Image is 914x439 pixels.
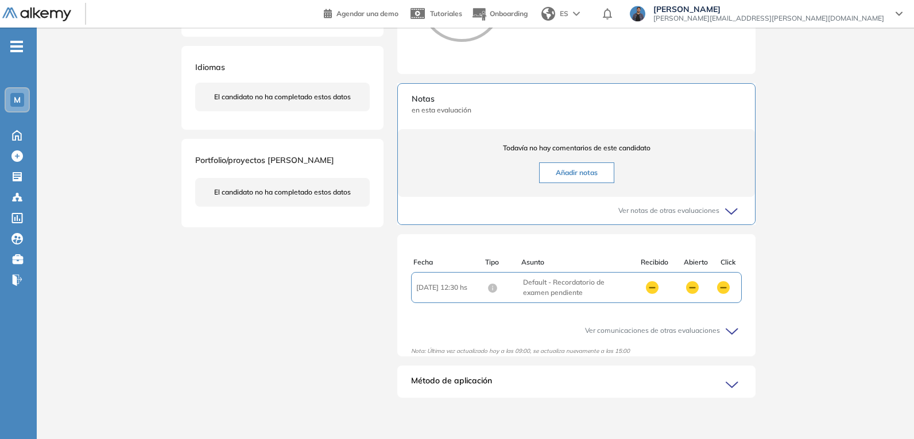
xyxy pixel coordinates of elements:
span: Nota: Última vez actualizado hoy a las 09:00, se actualiza nuevamente a las 15:00 [411,347,630,359]
span: El candidato no ha completado estos datos [214,92,351,102]
span: Ver comunicaciones de otras evaluaciones [585,325,720,336]
img: Logo [2,7,71,22]
span: ES [560,9,568,19]
span: Ver notas de otras evaluaciones [618,205,719,216]
span: El candidato no ha completado estos datos [214,187,351,197]
a: Agendar una demo [324,6,398,20]
span: M [14,95,21,104]
div: Fecha [413,257,485,267]
span: Onboarding [490,9,528,18]
div: Recibido [632,257,677,267]
span: Tutoriales [430,9,462,18]
span: Idiomas [195,62,225,72]
img: world [541,7,555,21]
span: en esta evaluación [412,105,741,115]
i: - [10,45,23,48]
div: Click [714,257,742,267]
span: Default - Recordatorio de examen pendiente [523,277,630,298]
span: Todavía no hay comentarios de este candidato [412,143,741,153]
span: [PERSON_NAME] [653,5,884,14]
button: Añadir notas [539,162,614,183]
span: Notas [412,93,741,105]
img: arrow [573,11,580,16]
div: Asunto [521,257,629,267]
div: Abierto [677,257,714,267]
div: Tipo [485,257,521,267]
span: Agendar una demo [336,9,398,18]
span: [DATE] 12:30 hs [416,282,487,293]
button: Onboarding [471,2,528,26]
span: Método de aplicación [411,375,492,393]
span: Portfolio/proyectos [PERSON_NAME] [195,155,334,165]
span: [PERSON_NAME][EMAIL_ADDRESS][PERSON_NAME][DOMAIN_NAME] [653,14,884,23]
